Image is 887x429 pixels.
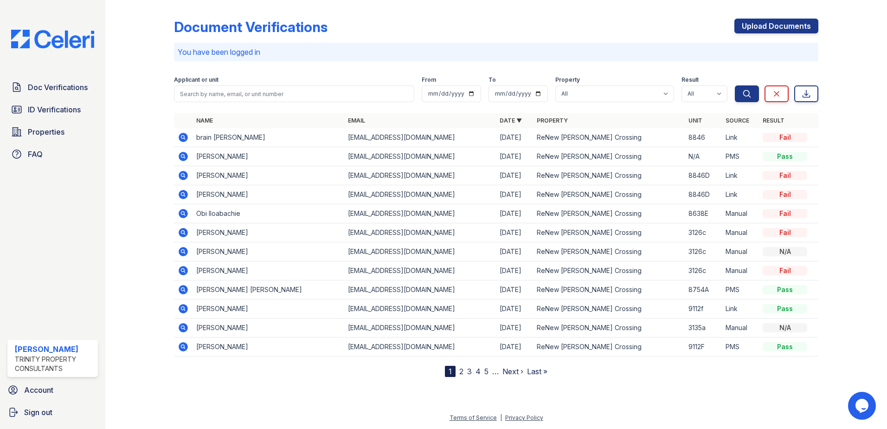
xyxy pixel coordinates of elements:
div: Pass [763,304,807,313]
td: [EMAIL_ADDRESS][DOMAIN_NAME] [344,147,496,166]
span: Properties [28,126,64,137]
td: [DATE] [496,242,533,261]
div: Pass [763,152,807,161]
div: Fail [763,209,807,218]
td: Manual [722,204,759,223]
div: [PERSON_NAME] [15,344,94,355]
div: Fail [763,171,807,180]
td: brain [PERSON_NAME] [193,128,344,147]
td: [PERSON_NAME] [193,166,344,185]
td: Link [722,185,759,204]
div: Fail [763,266,807,275]
td: ReNew [PERSON_NAME] Crossing [533,280,685,299]
td: [DATE] [496,166,533,185]
a: Name [196,117,213,124]
div: Fail [763,133,807,142]
a: Terms of Service [450,414,497,421]
td: ReNew [PERSON_NAME] Crossing [533,185,685,204]
td: [EMAIL_ADDRESS][DOMAIN_NAME] [344,185,496,204]
td: [DATE] [496,223,533,242]
td: [DATE] [496,299,533,318]
td: PMS [722,147,759,166]
a: Unit [688,117,702,124]
a: Date ▼ [500,117,522,124]
td: PMS [722,280,759,299]
div: N/A [763,323,807,332]
td: ReNew [PERSON_NAME] Crossing [533,128,685,147]
td: 8846 [685,128,722,147]
td: [PERSON_NAME] [193,299,344,318]
td: 8638E [685,204,722,223]
label: Result [681,76,699,84]
td: 8846D [685,166,722,185]
td: [EMAIL_ADDRESS][DOMAIN_NAME] [344,280,496,299]
td: ReNew [PERSON_NAME] Crossing [533,261,685,280]
div: Pass [763,342,807,351]
td: 3126c [685,223,722,242]
label: To [488,76,496,84]
div: Fail [763,190,807,199]
td: Manual [722,318,759,338]
td: [PERSON_NAME] [193,147,344,166]
td: Link [722,128,759,147]
td: [PERSON_NAME] [193,318,344,338]
a: Doc Verifications [7,78,98,97]
a: Next › [502,367,523,376]
a: Property [537,117,568,124]
button: Sign out [4,403,102,422]
td: [EMAIL_ADDRESS][DOMAIN_NAME] [344,223,496,242]
input: Search by name, email, or unit number [174,85,414,102]
a: Privacy Policy [505,414,543,421]
td: ReNew [PERSON_NAME] Crossing [533,318,685,338]
div: | [500,414,502,421]
td: [PERSON_NAME] [193,261,344,280]
td: [PERSON_NAME] [PERSON_NAME] [193,280,344,299]
td: [DATE] [496,338,533,357]
a: ID Verifications [7,100,98,119]
img: CE_Logo_Blue-a8612792a0a2168367f1c8372b55b34899dd931a85d93a1a3d3e32e68fde9ad4.png [4,30,102,48]
td: 8846D [685,185,722,204]
td: [EMAIL_ADDRESS][DOMAIN_NAME] [344,128,496,147]
p: You have been logged in [178,46,815,58]
td: 3126c [685,242,722,261]
td: [DATE] [496,280,533,299]
td: Link [722,299,759,318]
a: Source [726,117,749,124]
td: 3135a [685,318,722,338]
td: [EMAIL_ADDRESS][DOMAIN_NAME] [344,261,496,280]
a: Upload Documents [734,19,818,33]
div: Trinity Property Consultants [15,355,94,373]
td: Obi Iloabachie [193,204,344,223]
td: [PERSON_NAME] [193,223,344,242]
td: [EMAIL_ADDRESS][DOMAIN_NAME] [344,338,496,357]
span: … [492,366,499,377]
td: [EMAIL_ADDRESS][DOMAIN_NAME] [344,318,496,338]
a: Last » [527,367,547,376]
td: [EMAIL_ADDRESS][DOMAIN_NAME] [344,204,496,223]
span: FAQ [28,149,43,160]
div: Fail [763,228,807,237]
td: ReNew [PERSON_NAME] Crossing [533,299,685,318]
td: [EMAIL_ADDRESS][DOMAIN_NAME] [344,242,496,261]
td: 9112F [685,338,722,357]
td: [DATE] [496,128,533,147]
span: Account [24,384,53,396]
td: Link [722,166,759,185]
td: [DATE] [496,204,533,223]
div: Pass [763,285,807,294]
a: Result [763,117,784,124]
label: From [422,76,436,84]
td: N/A [685,147,722,166]
td: [DATE] [496,147,533,166]
label: Applicant or unit [174,76,219,84]
td: PMS [722,338,759,357]
span: Doc Verifications [28,82,88,93]
td: [DATE] [496,261,533,280]
td: Manual [722,242,759,261]
td: ReNew [PERSON_NAME] Crossing [533,223,685,242]
td: 9112f [685,299,722,318]
a: FAQ [7,145,98,163]
a: 5 [484,367,488,376]
td: [PERSON_NAME] [193,185,344,204]
iframe: chat widget [848,392,878,420]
